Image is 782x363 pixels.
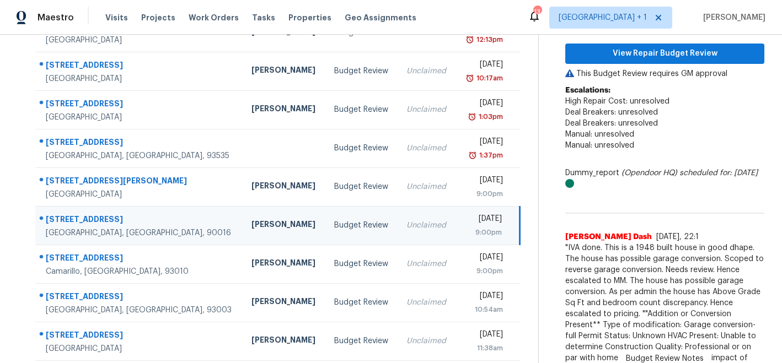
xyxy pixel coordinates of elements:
div: [DATE] [465,329,503,343]
div: Dummy_report [565,167,764,189]
span: Projects [141,12,175,23]
div: 10:17am [474,73,503,84]
div: Unclaimed [406,220,447,231]
div: 1:03pm [476,111,503,122]
div: [DATE] [465,175,503,188]
div: [GEOGRAPHIC_DATA], [GEOGRAPHIC_DATA], 93535 [46,150,234,161]
span: Maestro [38,12,74,23]
div: [PERSON_NAME] [251,257,317,271]
div: [PERSON_NAME] [251,64,317,78]
div: Budget Review [334,181,389,192]
div: Budget Review [334,258,389,269]
span: Properties [288,12,331,23]
span: [GEOGRAPHIC_DATA] + 1 [559,12,647,23]
div: [PERSON_NAME] [251,219,317,232]
div: 13 [533,7,541,18]
div: [DATE] [465,97,503,111]
div: [GEOGRAPHIC_DATA], [GEOGRAPHIC_DATA], 90016 [46,227,234,239]
div: [STREET_ADDRESS] [46,98,234,112]
div: [GEOGRAPHIC_DATA] [46,73,234,84]
div: [STREET_ADDRESS] [46,59,234,73]
div: 9:00pm [465,188,503,199]
div: [GEOGRAPHIC_DATA] [46,189,234,200]
i: (Opendoor HQ) [622,169,677,177]
div: [STREET_ADDRESS] [46,214,234,227]
span: Deal Breakers: unresolved [565,120,658,127]
div: Budget Review [334,297,389,308]
div: [DATE] [465,59,503,73]
div: Unclaimed [406,143,447,154]
div: 10:54am [465,304,503,315]
span: [PERSON_NAME] Dash [565,231,652,242]
div: Camarillo, [GEOGRAPHIC_DATA], 93010 [46,266,234,277]
div: [GEOGRAPHIC_DATA] [46,112,234,123]
img: Overdue Alarm Icon [465,73,474,84]
button: View Repair Budget Review [565,44,764,64]
div: [DATE] [465,252,503,266]
div: Unclaimed [406,181,447,192]
div: [PERSON_NAME] [251,296,317,310]
span: Work Orders [189,12,239,23]
span: Geo Assignments [345,12,416,23]
div: 9:00pm [465,266,503,277]
div: [STREET_ADDRESS] [46,252,234,266]
div: 1:37pm [477,150,503,161]
div: Unclaimed [406,104,447,115]
div: [STREET_ADDRESS][PERSON_NAME] [46,175,234,189]
div: [DATE] [465,290,503,304]
i: scheduled for: [DATE] [679,169,758,177]
div: [DATE] [465,136,503,150]
div: [GEOGRAPHIC_DATA], [GEOGRAPHIC_DATA], 93003 [46,305,234,316]
span: [DATE], 22:1 [656,233,699,241]
span: Visits [105,12,128,23]
div: 12:13pm [474,34,503,45]
div: [GEOGRAPHIC_DATA] [46,35,234,46]
img: Overdue Alarm Icon [465,34,474,45]
div: 11:38am [465,343,503,354]
div: [PERSON_NAME] [251,180,317,194]
span: Manual: unresolved [565,131,634,138]
div: [STREET_ADDRESS] [46,137,234,150]
span: Deal Breakers: unresolved [565,109,658,116]
div: [STREET_ADDRESS] [46,291,234,305]
div: [GEOGRAPHIC_DATA] [46,343,234,354]
div: Unclaimed [406,335,447,346]
span: Manual: unresolved [565,142,634,149]
b: Escalations: [565,86,610,94]
div: 9:00pm [465,227,502,238]
span: Tasks [252,14,275,21]
div: [DATE] [465,213,502,227]
div: Budget Review [334,143,389,154]
div: Budget Review [334,66,389,77]
img: Overdue Alarm Icon [468,150,477,161]
span: High Repair Cost: unresolved [565,97,669,105]
span: View Repair Budget Review [574,47,756,61]
div: Unclaimed [406,297,447,308]
p: This Budget Review requires GM approval [565,68,764,79]
img: Overdue Alarm Icon [468,111,476,122]
div: [STREET_ADDRESS] [46,329,234,343]
span: [PERSON_NAME] [699,12,765,23]
div: Budget Review [334,335,389,346]
div: Budget Review [334,220,389,231]
div: Unclaimed [406,66,447,77]
div: Budget Review [334,104,389,115]
div: Unclaimed [406,258,447,269]
div: [PERSON_NAME] [251,334,317,348]
div: [PERSON_NAME] [251,103,317,117]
